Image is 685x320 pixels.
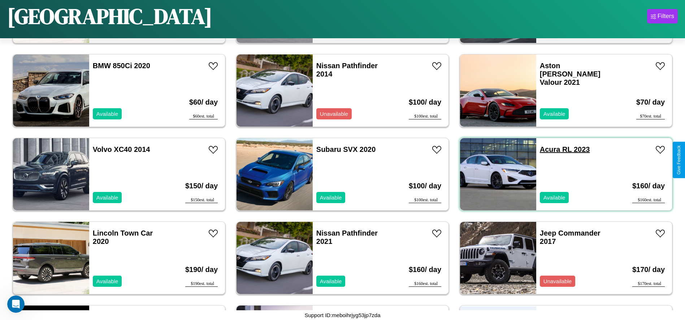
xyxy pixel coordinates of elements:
[93,62,150,70] a: BMW 850Ci 2020
[676,145,681,175] div: Give Feedback
[540,229,601,245] a: Jeep Commander 2017
[632,281,665,287] div: $ 170 est. total
[316,62,378,78] a: Nissan Pathfinder 2014
[632,175,665,197] h3: $ 160 / day
[409,175,441,197] h3: $ 100 / day
[543,276,572,286] p: Unavailable
[185,258,218,281] h3: $ 190 / day
[96,276,118,286] p: Available
[185,175,218,197] h3: $ 150 / day
[409,258,441,281] h3: $ 160 / day
[185,281,218,287] div: $ 190 est. total
[543,193,565,202] p: Available
[540,62,601,86] a: Aston [PERSON_NAME] Valour 2021
[543,109,565,119] p: Available
[636,114,665,119] div: $ 70 est. total
[189,114,218,119] div: $ 60 est. total
[93,145,150,153] a: Volvo XC40 2014
[185,197,218,203] div: $ 150 est. total
[647,9,678,23] button: Filters
[320,193,342,202] p: Available
[316,229,378,245] a: Nissan Pathfinder 2021
[96,193,118,202] p: Available
[409,281,441,287] div: $ 160 est. total
[320,109,348,119] p: Unavailable
[7,295,25,313] iframe: Intercom live chat
[93,229,153,245] a: Lincoln Town Car 2020
[409,197,441,203] div: $ 100 est. total
[316,145,376,153] a: Subaru SVX 2020
[189,91,218,114] h3: $ 60 / day
[7,1,212,31] h1: [GEOGRAPHIC_DATA]
[96,109,118,119] p: Available
[632,258,665,281] h3: $ 170 / day
[636,91,665,114] h3: $ 70 / day
[658,13,674,20] div: Filters
[320,276,342,286] p: Available
[409,114,441,119] div: $ 100 est. total
[540,145,590,153] a: Acura RL 2023
[304,310,380,320] p: Support ID: meboihrjyg53jp7zda
[632,197,665,203] div: $ 160 est. total
[409,91,441,114] h3: $ 100 / day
